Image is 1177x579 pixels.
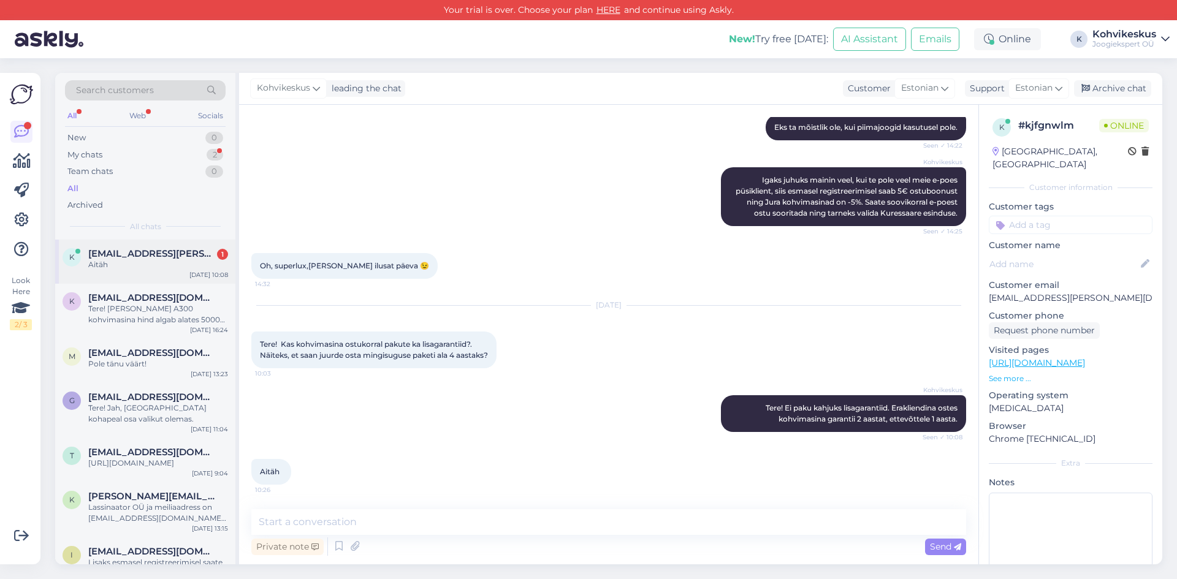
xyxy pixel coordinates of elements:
[1018,118,1099,133] div: # kjfgnwlm
[69,495,75,504] span: K
[989,476,1152,489] p: Notes
[989,216,1152,234] input: Add a tag
[729,32,828,47] div: Try free [DATE]:
[88,292,216,303] span: Kaupo134@gmail.com
[911,28,959,51] button: Emails
[88,491,216,502] span: Kristo@lassi.ee
[989,309,1152,322] p: Customer phone
[255,279,301,289] span: 14:32
[88,358,228,369] div: Pole tänu väärt!
[251,539,324,555] div: Private note
[190,325,228,335] div: [DATE] 16:24
[1092,29,1156,39] div: Kohvikeskus
[989,458,1152,469] div: Extra
[69,396,75,405] span: g
[930,541,961,552] span: Send
[189,270,228,279] div: [DATE] 10:08
[255,369,301,378] span: 10:03
[1070,31,1087,48] div: K
[88,447,216,458] span: terask@hotmail.com
[999,123,1005,132] span: k
[191,369,228,379] div: [DATE] 13:23
[88,259,228,270] div: Aitäh
[327,82,402,95] div: leading the chat
[916,141,962,150] span: Seen ✓ 14:22
[88,502,228,524] div: Lassinaator OÜ ja meiliaadress on [EMAIL_ADDRESS][DOMAIN_NAME]. Aitäh!
[130,221,161,232] span: All chats
[989,402,1152,415] p: [MEDICAL_DATA]
[70,451,74,460] span: t
[989,322,1100,339] div: Request phone number
[205,165,223,178] div: 0
[88,347,216,358] span: madis@madis.ee
[88,303,228,325] div: Tere! [PERSON_NAME] A300 kohvimasina hind algab alates 5000€+km.
[989,420,1152,433] p: Browser
[989,433,1152,445] p: Chrome [TECHNICAL_ID]
[69,352,75,361] span: m
[843,82,891,95] div: Customer
[217,249,228,260] div: 1
[774,123,958,132] span: Eks ta mõistlik ole, kui piimajoogid kasutusel pole.
[593,4,624,15] a: HERE
[989,200,1152,213] p: Customer tags
[833,28,906,51] button: AI Assistant
[10,319,32,330] div: 2 / 3
[65,108,79,124] div: All
[992,145,1128,171] div: [GEOGRAPHIC_DATA], [GEOGRAPHIC_DATA]
[257,81,310,95] span: Kohvikeskus
[69,252,75,262] span: K
[76,84,154,97] span: Search customers
[989,373,1152,384] p: See more ...
[916,385,962,395] span: Kohvikeskus
[191,425,228,434] div: [DATE] 11:04
[1092,29,1170,49] a: KohvikeskusJoogiekspert OÜ
[989,279,1152,292] p: Customer email
[70,550,73,559] span: i
[69,297,75,306] span: K
[67,149,102,161] div: My chats
[989,292,1152,305] p: [EMAIL_ADDRESS][PERSON_NAME][DOMAIN_NAME]
[67,165,113,178] div: Team chats
[196,108,226,124] div: Socials
[901,81,939,95] span: Estonian
[10,83,33,106] img: Askly Logo
[965,82,1005,95] div: Support
[974,28,1041,50] div: Online
[251,300,966,311] div: [DATE]
[255,485,301,494] span: 10:26
[260,261,429,270] span: Oh, superlux,[PERSON_NAME] ilusat päeva 😉
[205,132,223,144] div: 0
[88,392,216,403] span: greyfish58@gmail.com
[260,467,280,476] span: Aitäh
[989,239,1152,252] p: Customer name
[88,557,228,579] div: Lisaks esmasel registreerimisel saate ka 5€ ostuboonust ;)
[67,199,103,211] div: Archived
[1099,119,1149,132] span: Online
[127,108,148,124] div: Web
[207,149,223,161] div: 2
[989,357,1085,368] a: [URL][DOMAIN_NAME]
[192,469,228,478] div: [DATE] 9:04
[88,403,228,425] div: Tere! Jah, [GEOGRAPHIC_DATA] kohapeal osa valikut olemas.
[916,157,962,167] span: Kohvikeskus
[989,182,1152,193] div: Customer information
[1015,81,1053,95] span: Estonian
[88,458,228,469] div: [URL][DOMAIN_NAME]
[729,33,755,45] b: New!
[916,227,962,236] span: Seen ✓ 14:25
[10,275,32,330] div: Look Here
[1092,39,1156,49] div: Joogiekspert OÜ
[67,183,78,195] div: All
[766,403,959,423] span: Tere! Ei paku kahjuks lisagarantiid. Erakliendina ostes kohvimasina garantii 2 aastat, ettevõttel...
[989,389,1152,402] p: Operating system
[192,524,228,533] div: [DATE] 13:15
[88,546,216,557] span: info@info.ee
[989,257,1138,271] input: Add name
[736,175,959,218] span: Igaks juhuks mainin veel, kui te pole veel meie e-poes püsiklient, siis esmasel registreerimisel ...
[916,433,962,442] span: Seen ✓ 10:08
[67,132,86,144] div: New
[260,339,488,360] span: Tere! Kas kohvimasina ostukorral pakute ka lisagarantiid?. Näiteks, et saan juurde osta mingisugu...
[88,248,216,259] span: Keidi.amberg@gmail.com
[989,344,1152,357] p: Visited pages
[1074,80,1151,97] div: Archive chat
